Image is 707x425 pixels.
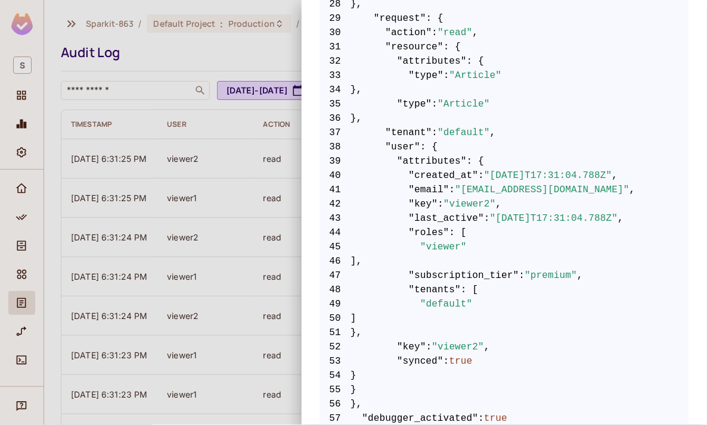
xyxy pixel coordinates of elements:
[444,40,461,54] span: : {
[397,154,467,168] span: "attributes"
[320,54,351,68] span: 32
[386,40,444,54] span: "resource"
[320,383,351,397] span: 55
[320,354,351,368] span: 53
[320,168,351,183] span: 40
[420,297,473,311] span: "default"
[320,126,351,140] span: 37
[420,240,467,254] span: "viewer"
[496,197,502,211] span: ,
[320,326,689,340] span: },
[320,140,351,154] span: 38
[432,97,438,111] span: :
[409,268,519,283] span: "subscription_tier"
[438,197,444,211] span: :
[320,111,351,126] span: 36
[386,140,421,154] span: "user"
[438,126,490,140] span: "default"
[320,226,351,240] span: 44
[320,26,351,40] span: 30
[455,183,630,197] span: "[EMAIL_ADDRESS][DOMAIN_NAME]"
[409,68,444,83] span: "type"
[426,11,444,26] span: : {
[484,211,490,226] span: :
[397,54,467,68] span: "attributes"
[409,168,479,183] span: "created_at"
[320,197,351,211] span: 42
[444,197,496,211] span: "viewer2"
[409,197,438,211] span: "key"
[320,383,689,397] span: }
[467,154,484,168] span: : {
[473,26,479,40] span: ,
[444,354,449,368] span: :
[577,268,583,283] span: ,
[320,111,689,126] span: },
[525,268,578,283] span: "premium"
[426,340,432,354] span: :
[397,354,444,368] span: "synced"
[467,54,484,68] span: : {
[420,140,438,154] span: : {
[386,126,432,140] span: "tenant"
[484,168,612,183] span: "[DATE]T17:31:04.788Z"
[449,183,455,197] span: :
[438,26,473,40] span: "read"
[519,268,525,283] span: :
[320,97,351,111] span: 35
[449,68,502,83] span: "Article"
[320,83,689,97] span: },
[320,211,351,226] span: 43
[449,226,467,240] span: : [
[320,326,351,340] span: 51
[320,368,351,383] span: 54
[432,126,438,140] span: :
[320,297,351,311] span: 49
[438,97,490,111] span: "Article"
[461,283,478,297] span: : [
[618,211,624,226] span: ,
[484,340,490,354] span: ,
[320,340,351,354] span: 52
[432,340,485,354] span: "viewer2"
[397,340,426,354] span: "key"
[409,211,485,226] span: "last_active"
[432,26,438,40] span: :
[320,254,351,268] span: 46
[320,40,351,54] span: 31
[444,68,449,83] span: :
[320,254,689,268] span: ],
[490,211,618,226] span: "[DATE]T17:31:04.788Z"
[320,240,351,254] span: 45
[409,283,461,297] span: "tenants"
[409,226,449,240] span: "roles"
[320,283,351,297] span: 48
[409,183,449,197] span: "email"
[320,183,351,197] span: 41
[320,311,351,326] span: 50
[386,26,432,40] span: "action"
[374,11,426,26] span: "request"
[320,83,351,97] span: 34
[320,397,689,411] span: },
[320,268,351,283] span: 47
[320,368,689,383] span: }
[320,68,351,83] span: 33
[320,11,351,26] span: 29
[320,311,689,326] span: ]
[490,126,496,140] span: ,
[449,354,473,368] span: true
[320,154,351,168] span: 39
[320,397,351,411] span: 56
[397,97,432,111] span: "type"
[630,183,635,197] span: ,
[479,168,485,183] span: :
[612,168,618,183] span: ,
